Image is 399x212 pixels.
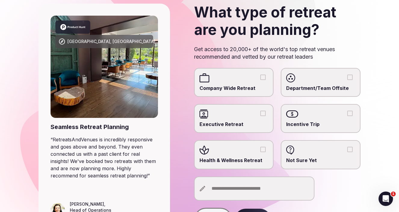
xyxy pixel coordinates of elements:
span: Not Sure Yet [286,157,355,164]
div: [GEOGRAPHIC_DATA], [GEOGRAPHIC_DATA] [67,38,155,45]
h2: What type of retreat are you planning? [194,4,361,38]
button: Incentive Trip [347,111,353,116]
img: Barcelona, Spain [51,16,158,118]
span: Company Wide Retreat [199,85,268,91]
span: Department/Team Offsite [286,85,355,91]
button: Company Wide Retreat [260,75,266,80]
span: 1 [391,192,396,196]
span: Health & Wellness Retreat [199,157,268,164]
span: Incentive Trip [286,121,355,128]
span: Executive Retreat [199,121,268,128]
iframe: Intercom live chat [379,192,393,206]
button: Not Sure Yet [347,147,353,152]
button: Department/Team Offsite [347,75,353,80]
button: Health & Wellness Retreat [260,147,266,152]
button: Executive Retreat [260,111,266,116]
p: Get access to 20,000+ of the world's top retreat venues recommended and vetted by our retreat lea... [194,45,361,60]
div: Seamless Retreat Planning [51,123,158,131]
blockquote: “ RetreatsAndVenues is incredibly responsive and goes above and beyond. They even connected us wi... [51,136,158,179]
cite: [PERSON_NAME] [70,201,104,207]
